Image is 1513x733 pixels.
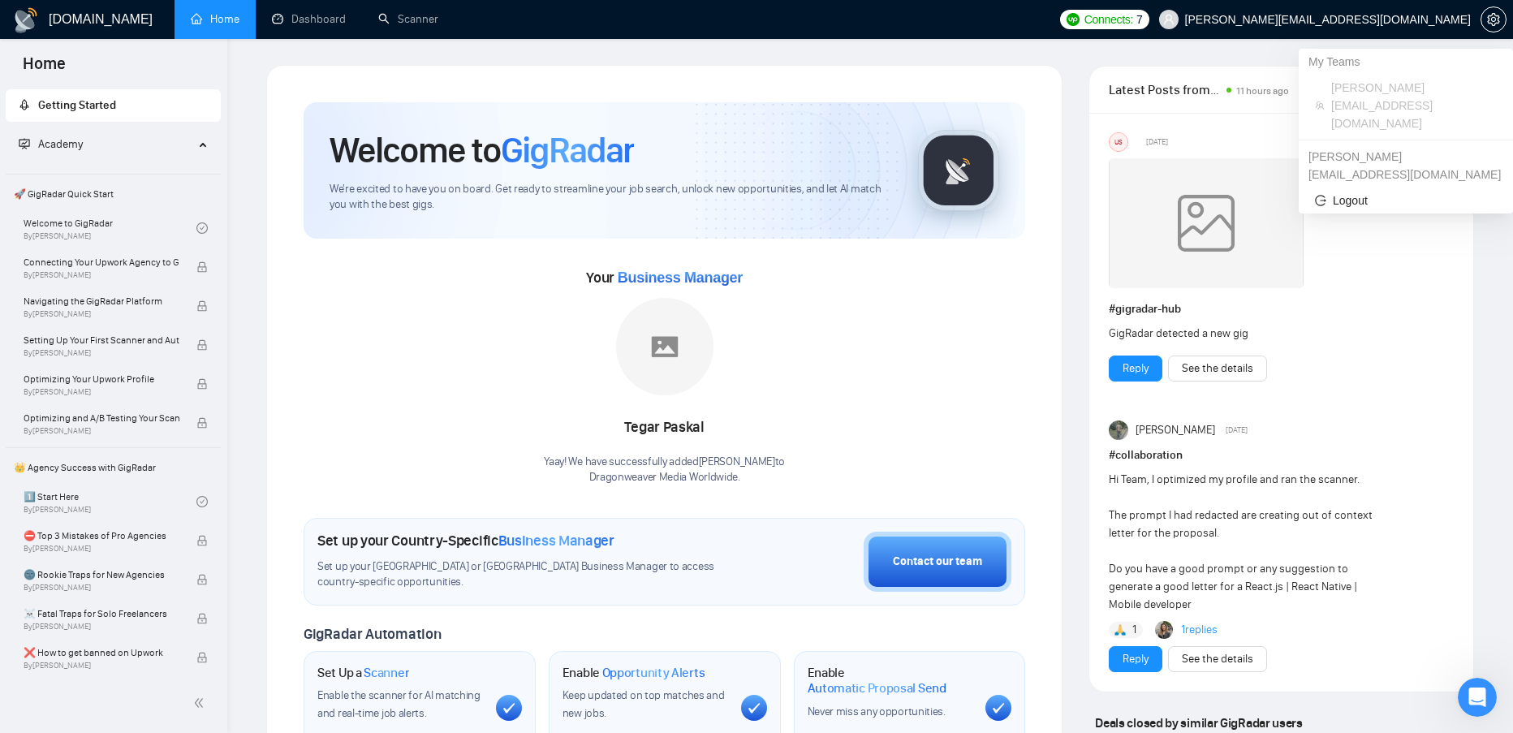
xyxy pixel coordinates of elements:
[1109,471,1385,614] div: Hi Team, I optimized my profile and ran the scanner. The prompt I had redacted are creating out o...
[1481,6,1507,32] button: setting
[586,269,743,287] span: Your
[544,455,785,485] div: Yaay! We have successfully added [PERSON_NAME] to
[498,532,614,550] span: Business Manager
[1331,79,1497,132] span: [PERSON_NAME][EMAIL_ADDRESS][DOMAIN_NAME]
[24,371,179,387] span: Optimizing Your Upwork Profile
[544,470,785,485] p: Dragonweaver Media Worldwide .
[1481,13,1506,26] span: setting
[1315,101,1325,110] span: team
[1109,646,1162,672] button: Reply
[1299,144,1513,188] div: branko.boro@gmail.com
[317,532,614,550] h1: Set up your Country-Specific
[193,695,209,711] span: double-left
[1110,133,1127,151] div: US
[1109,158,1304,288] img: weqQh+iSagEgQAAAABJRU5ErkJggg==
[304,625,441,643] span: GigRadar Automation
[1163,14,1175,25] span: user
[1226,423,1248,438] span: [DATE]
[196,652,208,663] span: lock
[864,532,1011,592] button: Contact our team
[19,138,30,149] span: fund-projection-screen
[196,222,208,234] span: check-circle
[1481,13,1507,26] a: setting
[272,12,346,26] a: dashboardDashboard
[24,332,179,348] span: Setting Up Your First Scanner and Auto-Bidder
[1109,446,1454,464] h1: # collaboration
[1146,135,1168,149] span: [DATE]
[38,137,83,151] span: Academy
[24,210,196,246] a: Welcome to GigRadarBy[PERSON_NAME]
[1109,356,1162,382] button: Reply
[563,688,725,720] span: Keep updated on top matches and new jobs.
[616,298,713,395] img: placeholder.png
[24,293,179,309] span: Navigating the GigRadar Platform
[808,680,946,696] span: Automatic Proposal Send
[1155,621,1173,639] img: Korlan
[317,559,734,590] span: Set up your [GEOGRAPHIC_DATA] or [GEOGRAPHIC_DATA] Business Manager to access country-specific op...
[1067,13,1080,26] img: upwork-logo.png
[1109,325,1385,343] div: GigRadar detected a new gig
[24,544,179,554] span: By [PERSON_NAME]
[196,417,208,429] span: lock
[618,269,743,286] span: Business Manager
[196,574,208,585] span: lock
[893,553,982,571] div: Contact our team
[918,130,999,211] img: gigradar-logo.png
[1168,646,1267,672] button: See the details
[602,665,705,681] span: Opportunity Alerts
[808,665,973,696] h1: Enable
[317,665,409,681] h1: Set Up a
[1236,85,1289,97] span: 11 hours ago
[330,182,892,213] span: We're excited to have you on board. Get ready to streamline your job search, unlock new opportuni...
[19,99,30,110] span: rocket
[1168,356,1267,382] button: See the details
[24,270,179,280] span: By [PERSON_NAME]
[317,688,481,720] span: Enable the scanner for AI matching and real-time job alerts.
[544,414,785,442] div: Tegar Paskal
[501,128,634,172] span: GigRadar
[24,410,179,426] span: Optimizing and A/B Testing Your Scanner for Better Results
[24,348,179,358] span: By [PERSON_NAME]
[1123,650,1149,668] a: Reply
[1181,622,1218,638] a: 1replies
[24,387,179,397] span: By [PERSON_NAME]
[378,12,438,26] a: searchScanner
[24,426,179,436] span: By [PERSON_NAME]
[24,583,179,593] span: By [PERSON_NAME]
[24,567,179,583] span: 🌚 Rookie Traps for New Agencies
[24,622,179,632] span: By [PERSON_NAME]
[1182,360,1253,377] a: See the details
[1458,678,1497,717] iframe: Intercom live chat
[24,606,179,622] span: ☠️ Fatal Traps for Solo Freelancers
[1315,192,1497,209] span: Logout
[1109,80,1222,100] span: Latest Posts from the GigRadar Community
[1136,11,1143,28] span: 7
[808,705,946,718] span: Never miss any opportunities.
[196,613,208,624] span: lock
[1132,622,1136,638] span: 1
[19,137,83,151] span: Academy
[1315,195,1326,206] span: logout
[196,339,208,351] span: lock
[1114,624,1126,636] img: 🙏
[7,178,219,210] span: 🚀 GigRadar Quick Start
[38,98,116,112] span: Getting Started
[196,300,208,312] span: lock
[6,89,221,122] li: Getting Started
[13,7,39,33] img: logo
[1136,421,1215,439] span: [PERSON_NAME]
[24,254,179,270] span: Connecting Your Upwork Agency to GigRadar
[24,645,179,661] span: ❌ How to get banned on Upwork
[1109,420,1128,440] img: joel maria
[196,535,208,546] span: lock
[24,309,179,319] span: By [PERSON_NAME]
[191,12,239,26] a: homeHome
[7,451,219,484] span: 👑 Agency Success with GigRadar
[1182,650,1253,668] a: See the details
[1109,300,1454,318] h1: # gigradar-hub
[24,661,179,670] span: By [PERSON_NAME]
[24,484,196,520] a: 1️⃣ Start HereBy[PERSON_NAME]
[1299,49,1513,75] div: My Teams
[196,496,208,507] span: check-circle
[10,52,79,86] span: Home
